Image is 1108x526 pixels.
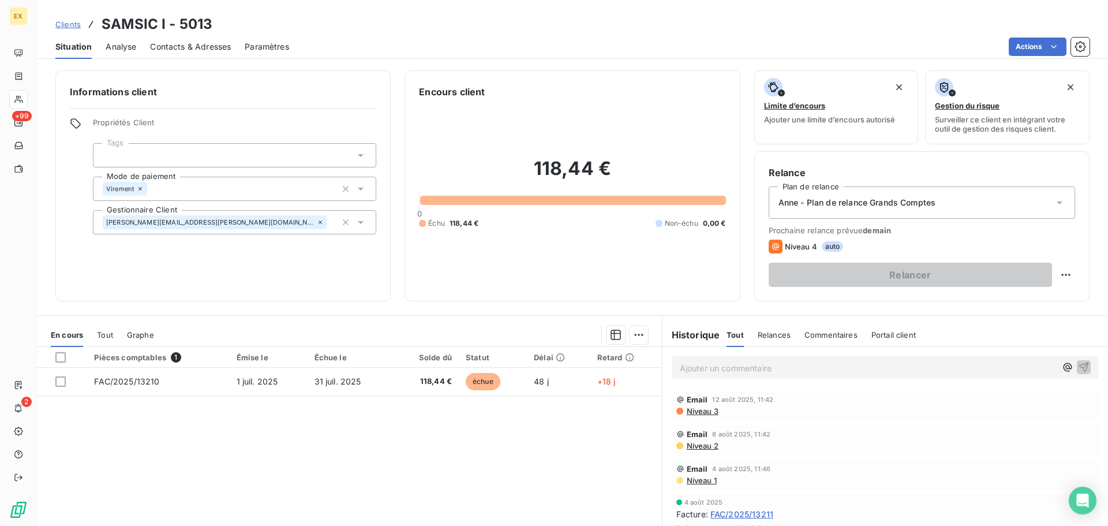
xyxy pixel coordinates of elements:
[727,330,744,340] span: Tout
[534,353,583,362] div: Délai
[676,508,708,520] span: Facture :
[935,101,1000,110] span: Gestion du risque
[106,41,136,53] span: Analyse
[754,70,919,144] button: Limite d’encoursAjouter une limite d’encours autorisé
[55,20,81,29] span: Clients
[863,226,891,235] span: demain
[70,85,376,99] h6: Informations client
[12,111,32,121] span: +99
[106,185,134,192] span: Virement
[466,353,520,362] div: Statut
[400,353,452,362] div: Solde dû
[687,395,708,404] span: Email
[662,328,720,342] h6: Historique
[106,219,315,226] span: [PERSON_NAME][EMAIL_ADDRESS][PERSON_NAME][DOMAIN_NAME]
[103,150,112,161] input: Ajouter une valeur
[758,330,791,340] span: Relances
[97,330,113,340] span: Tout
[1009,38,1066,56] button: Actions
[710,508,773,520] span: FAC/2025/13211
[534,376,549,386] span: 48 j
[417,209,422,218] span: 0
[712,465,770,472] span: 4 août 2025, 11:46
[450,218,478,229] span: 118,44 €
[51,330,83,340] span: En cours
[597,376,616,386] span: +18 j
[764,101,825,110] span: Limite d’encours
[147,184,156,194] input: Ajouter une valeur
[419,85,485,99] h6: Encours client
[785,242,817,251] span: Niveau 4
[769,166,1075,180] h6: Relance
[55,41,92,53] span: Situation
[428,218,445,229] span: Échu
[245,41,289,53] span: Paramètres
[597,353,655,362] div: Retard
[9,501,28,519] img: Logo LeanPay
[315,353,386,362] div: Échue le
[769,263,1052,287] button: Relancer
[102,14,212,35] h3: SAMSIC I - 5013
[93,118,376,134] span: Propriétés Client
[712,396,773,403] span: 12 août 2025, 11:42
[778,197,936,208] span: Anne - Plan de relance Grands Comptes
[871,330,916,340] span: Portail client
[703,218,726,229] span: 0,00 €
[822,241,844,252] span: auto
[171,352,181,363] span: 1
[94,376,159,386] span: FAC/2025/13210
[400,376,452,387] span: 118,44 €
[1069,487,1096,514] div: Open Intercom Messenger
[55,18,81,30] a: Clients
[315,376,361,386] span: 31 juil. 2025
[237,376,278,386] span: 1 juil. 2025
[9,113,27,132] a: +99
[686,441,718,450] span: Niveau 2
[687,430,708,439] span: Email
[935,115,1080,133] span: Surveiller ce client en intégrant votre outil de gestion des risques client.
[327,217,336,227] input: Ajouter une valeur
[419,157,725,192] h2: 118,44 €
[687,464,708,473] span: Email
[684,499,723,506] span: 4 août 2025
[21,397,32,407] span: 2
[686,476,717,485] span: Niveau 1
[769,226,1075,235] span: Prochaine relance prévue
[237,353,301,362] div: Émise le
[94,352,222,363] div: Pièces comptables
[9,7,28,25] div: EX
[686,406,718,416] span: Niveau 3
[925,70,1090,144] button: Gestion du risqueSurveiller ce client en intégrant votre outil de gestion des risques client.
[804,330,858,340] span: Commentaires
[127,330,154,340] span: Graphe
[764,115,895,124] span: Ajouter une limite d’encours autorisé
[466,373,500,390] span: échue
[150,41,231,53] span: Contacts & Adresses
[712,431,770,438] span: 8 août 2025, 11:42
[665,218,698,229] span: Non-échu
